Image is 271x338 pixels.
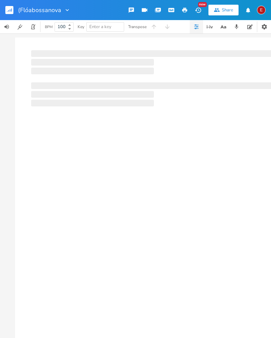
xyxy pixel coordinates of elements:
div: BPM [45,25,53,29]
span: Enter a key [89,24,111,30]
span: (Flóabossanova [18,7,61,13]
button: E [257,2,266,18]
div: New [198,2,207,7]
button: New [191,4,205,16]
div: Key [78,25,84,29]
div: edalparket [257,6,266,14]
div: Transpose [128,25,147,29]
button: Share [208,5,239,15]
div: Share [222,7,233,13]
